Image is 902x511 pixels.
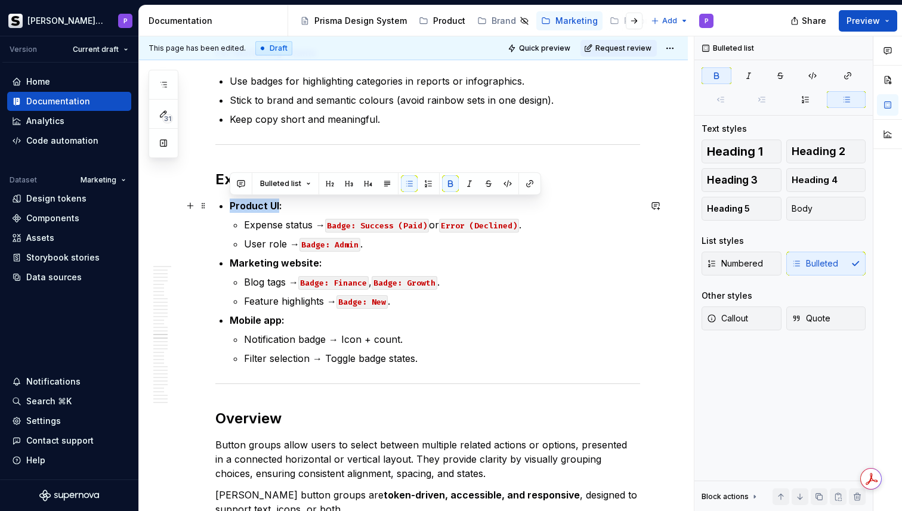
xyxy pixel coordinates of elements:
div: P [123,16,128,26]
strong: Marketing website: [230,257,322,269]
span: Callout [707,312,748,324]
button: Search ⌘K [7,392,131,411]
div: Help [26,454,45,466]
div: [PERSON_NAME] Prisma [27,15,104,27]
div: Settings [26,415,61,427]
div: Design tokens [26,193,87,205]
button: Numbered [702,252,781,275]
span: Current draft [73,45,119,54]
code: Badge: Finance [298,276,369,290]
strong: token-driven, accessible, and responsive [384,489,580,501]
div: Text styles [702,123,747,135]
span: Heading 4 [792,174,838,186]
code: Badge: New [336,295,388,309]
p: Blog tags → , . [244,275,640,289]
div: Product [433,15,465,27]
div: Analytics [26,115,64,127]
span: Preview [847,15,880,27]
code: Badge: Success (Paid) [325,219,429,233]
div: Block actions [702,488,759,505]
div: Search ⌘K [26,395,72,407]
p: Notification badge → Icon + count. [244,332,640,346]
span: Share [802,15,826,27]
button: Heading 5 [702,197,781,221]
div: Block actions [702,492,749,501]
span: This page has been edited. [149,44,246,53]
a: Product [414,11,470,30]
div: Prisma Design System [314,15,407,27]
strong: Mobile app: [230,314,285,326]
p: Keep copy short and meaningful. [230,112,640,126]
div: Data sources [26,271,82,283]
a: Data sources [7,268,131,287]
code: Badge: Admin [299,238,360,252]
button: Add [647,13,692,29]
div: Storybook stories [26,252,100,264]
span: Add [662,16,677,26]
a: Brand [472,11,534,30]
div: Components [26,212,79,224]
div: Draft [255,41,292,55]
div: P [705,16,709,26]
a: Storybook stories [7,248,131,267]
svg: Supernova Logo [39,490,99,501]
div: Code automation [26,135,98,147]
button: Quote [786,306,866,330]
div: Documentation [149,15,283,27]
div: Notifications [26,376,81,388]
a: Assets [7,228,131,247]
button: Current draft [67,41,134,58]
span: Request review [595,44,651,53]
button: Help [7,451,131,470]
button: Heading 1 [702,140,781,163]
p: Feature highlights → . [244,294,640,308]
p: Use badges for highlighting categories in reports or infographics. [230,74,640,88]
div: Assets [26,232,54,244]
strong: Product UI: [230,200,282,212]
a: Settings [7,411,131,431]
button: Request review [580,40,657,57]
span: Quick preview [519,44,570,53]
button: Heading 4 [786,168,866,192]
div: Page tree [295,9,645,33]
button: Quick preview [504,40,576,57]
button: Heading 3 [702,168,781,192]
a: Home [7,72,131,91]
button: Callout [702,306,781,330]
a: Marketing [536,11,603,30]
span: Numbered [707,258,763,270]
div: Brand [492,15,516,27]
a: Design tokens [7,189,131,208]
button: Body [786,197,866,221]
div: Marketing [555,15,598,27]
button: Heading 2 [786,140,866,163]
span: Heading 1 [707,145,763,157]
p: Expense status → or . [244,218,640,232]
button: Notifications [7,372,131,391]
div: Documentation [26,95,90,107]
a: Analytics [7,112,131,131]
button: Preview [839,10,897,32]
a: Components [7,209,131,228]
h2: Example Applications [215,170,640,189]
button: Marketing [75,172,131,188]
button: Contact support [7,431,131,450]
span: 31 [162,114,173,123]
span: Quote [792,312,830,324]
span: Heading 2 [792,145,845,157]
code: Error (Declined) [439,219,519,233]
code: Badge: Growth [372,276,437,290]
p: User role → . [244,237,640,251]
p: Button groups allow users to select between multiple related actions or options, presented in a c... [215,438,640,481]
span: Body [792,203,813,215]
p: Stick to brand and semantic colours (avoid rainbow sets in one design). [230,93,640,107]
div: Other styles [702,290,752,302]
a: Documentation [7,92,131,111]
div: Version [10,45,37,54]
span: Marketing [81,175,116,185]
h2: Overview [215,409,640,428]
div: List styles [702,235,744,247]
button: [PERSON_NAME] PrismaP [2,8,136,33]
span: Heading 3 [707,174,758,186]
